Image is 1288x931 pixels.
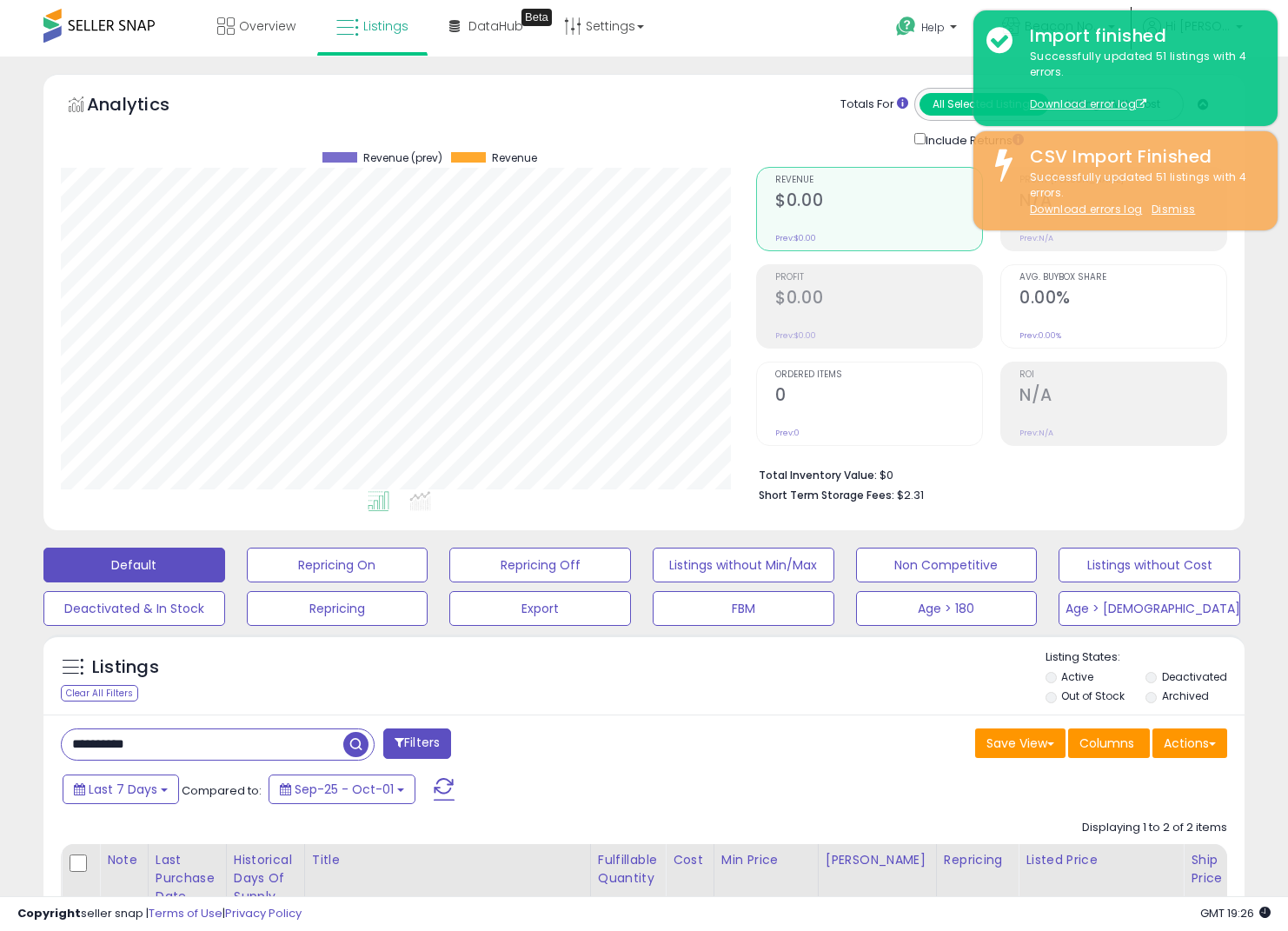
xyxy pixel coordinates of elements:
[1026,851,1176,869] div: Listed Price
[775,385,982,409] h2: 0
[1079,735,1134,752] span: Columns
[775,273,982,283] span: Profit
[92,655,159,680] h5: Listings
[87,92,203,121] h5: Analytics
[1030,96,1146,111] a: Download error log
[1017,23,1265,49] div: Import finished
[449,548,631,582] button: Repricing Off
[895,16,917,37] i: Get Help
[775,370,982,380] span: Ordered Items
[182,782,262,799] span: Compared to:
[468,17,523,35] span: DataHub
[1152,202,1195,216] u: Dismiss
[1191,851,1225,888] div: Ship Price
[449,591,631,626] button: Export
[1030,202,1142,216] a: Download errors log
[1019,428,1053,438] small: Prev: N/A
[61,685,138,702] div: Clear All Filters
[1019,330,1061,341] small: Prev: 0.00%
[775,288,982,311] h2: $0.00
[247,591,428,626] button: Repricing
[107,851,141,869] div: Note
[882,3,974,57] a: Help
[1017,170,1265,218] div: Successfully updated 51 listings with 4 errors.
[759,468,877,482] b: Total Inventory Value:
[1162,688,1209,703] label: Archived
[43,548,225,582] button: Default
[1019,288,1226,311] h2: 0.00%
[312,851,583,869] div: Title
[1061,669,1093,684] label: Active
[1017,49,1265,113] div: Successfully updated 51 listings with 4 errors.
[856,591,1038,626] button: Age > 180
[225,905,302,921] a: Privacy Policy
[1082,820,1227,836] div: Displaying 1 to 2 of 2 items
[1162,669,1227,684] label: Deactivated
[1059,591,1240,626] button: Age > [DEMOGRAPHIC_DATA]
[234,851,297,906] div: Historical Days Of Supply
[897,487,924,503] span: $2.31
[17,906,302,922] div: seller snap | |
[598,851,658,888] div: Fulfillable Quantity
[363,152,442,164] span: Revenue (prev)
[775,190,982,214] h2: $0.00
[521,9,552,26] div: Tooltip anchor
[156,851,219,924] div: Last Purchase Date (GMT)
[149,905,222,921] a: Terms of Use
[901,130,1045,150] div: Include Returns
[1061,688,1125,703] label: Out of Stock
[89,781,157,798] span: Last 7 Days
[1046,649,1245,666] p: Listing States:
[975,728,1066,758] button: Save View
[721,851,811,869] div: Min Price
[759,463,1214,484] li: $0
[239,17,295,35] span: Overview
[944,851,1011,869] div: Repricing
[1019,385,1226,409] h2: N/A
[775,330,816,341] small: Prev: $0.00
[363,17,408,35] span: Listings
[492,152,537,164] span: Revenue
[921,20,945,35] span: Help
[856,548,1038,582] button: Non Competitive
[383,728,451,759] button: Filters
[840,96,908,113] div: Totals For
[826,851,929,869] div: [PERSON_NAME]
[653,591,834,626] button: FBM
[1152,728,1227,758] button: Actions
[759,488,894,502] b: Short Term Storage Fees:
[63,775,179,804] button: Last 7 Days
[17,905,81,921] strong: Copyright
[1017,144,1265,170] div: CSV Import Finished
[653,548,834,582] button: Listings without Min/Max
[1019,370,1226,380] span: ROI
[920,93,1049,116] button: All Selected Listings
[1019,273,1226,283] span: Avg. Buybox Share
[775,428,800,438] small: Prev: 0
[43,591,225,626] button: Deactivated & In Stock
[1019,233,1053,243] small: Prev: N/A
[269,775,415,804] button: Sep-25 - Oct-01
[673,851,707,869] div: Cost
[1068,728,1150,758] button: Columns
[247,548,428,582] button: Repricing On
[1200,905,1271,921] span: 2025-10-10 19:26 GMT
[1059,548,1240,582] button: Listings without Cost
[775,233,816,243] small: Prev: $0.00
[775,176,982,185] span: Revenue
[295,781,394,798] span: Sep-25 - Oct-01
